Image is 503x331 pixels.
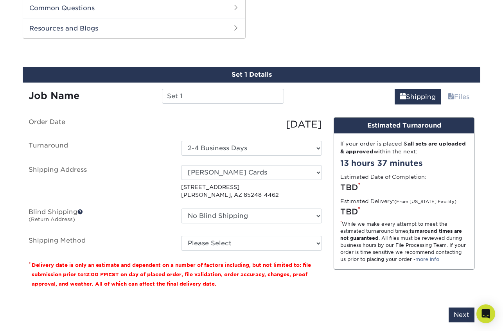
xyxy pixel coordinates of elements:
[340,228,462,241] strong: turnaround times are not guaranteed
[23,18,245,38] h2: Resources and Blogs
[23,209,175,227] label: Blind Shipping
[23,141,175,156] label: Turnaround
[449,308,474,322] input: Next
[84,272,108,277] span: 12:00 PM
[340,182,468,193] div: TBD
[23,165,175,199] label: Shipping Address
[29,90,79,101] strong: Job Name
[340,157,468,169] div: 13 hours 37 minutes
[32,262,311,287] small: Delivery date is only an estimate and dependent on a number of factors including, but not limited...
[175,117,328,131] div: [DATE]
[181,183,322,199] p: [STREET_ADDRESS] [PERSON_NAME], AZ 85248-4462
[162,89,284,104] input: Enter a job name
[29,216,75,222] small: (Return Address)
[340,173,426,181] label: Estimated Date of Completion:
[340,140,468,156] div: If your order is placed & within the next:
[23,117,175,131] label: Order Date
[340,197,456,205] label: Estimated Delivery:
[415,256,439,262] a: more info
[395,89,441,104] a: Shipping
[476,304,495,323] div: Open Intercom Messenger
[23,236,175,251] label: Shipping Method
[443,89,474,104] a: Files
[394,199,456,204] small: (From [US_STATE] Facility)
[448,93,454,101] span: files
[340,221,468,263] div: While we make every attempt to meet the estimated turnaround times; . All files must be reviewed ...
[23,67,480,83] div: Set 1 Details
[334,118,474,133] div: Estimated Turnaround
[340,206,468,218] div: TBD
[400,93,406,101] span: shipping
